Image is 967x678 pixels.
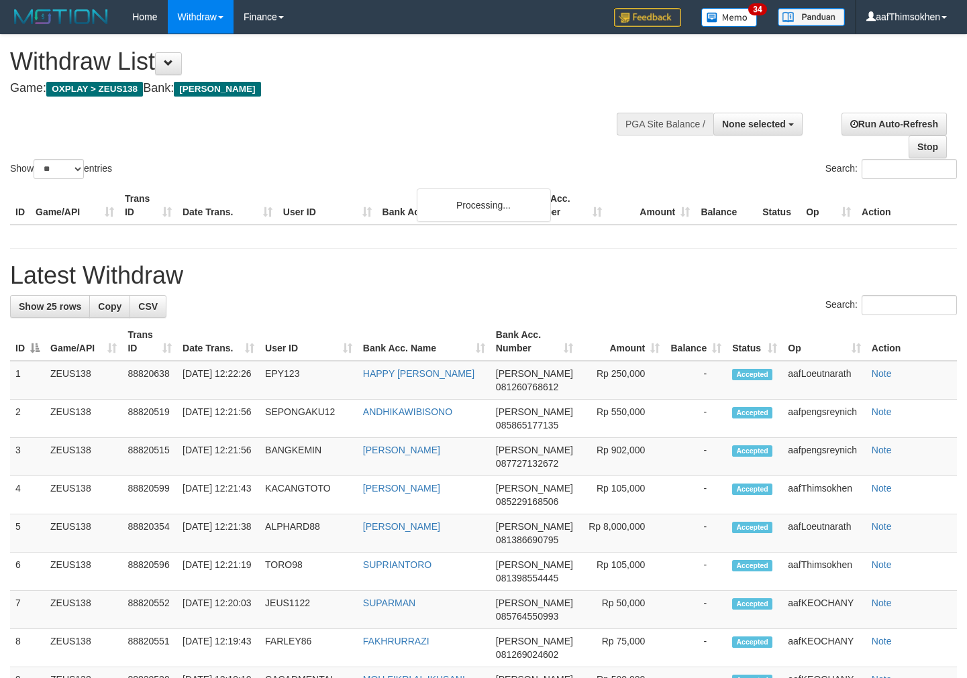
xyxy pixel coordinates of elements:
[45,361,122,400] td: ZEUS138
[363,406,452,417] a: ANDHIKAWIBISONO
[363,598,415,608] a: SUPARMAN
[19,301,81,312] span: Show 25 rows
[496,458,558,469] span: Copy 087727132672 to clipboard
[578,553,665,591] td: Rp 105,000
[98,301,121,312] span: Copy
[856,186,957,225] th: Action
[872,521,892,532] a: Note
[10,82,631,95] h4: Game: Bank:
[496,406,573,417] span: [PERSON_NAME]
[665,361,727,400] td: -
[10,629,45,667] td: 8
[617,113,713,135] div: PGA Site Balance /
[10,7,112,27] img: MOTION_logo.png
[122,629,177,667] td: 88820551
[10,159,112,179] label: Show entries
[578,514,665,553] td: Rp 8,000,000
[260,361,358,400] td: EPY123
[496,559,573,570] span: [PERSON_NAME]
[757,186,801,225] th: Status
[732,445,772,457] span: Accepted
[30,186,119,225] th: Game/API
[45,400,122,438] td: ZEUS138
[174,82,260,97] span: [PERSON_NAME]
[260,629,358,667] td: FARLEY86
[122,400,177,438] td: 88820519
[578,323,665,361] th: Amount: activate to sort column ascending
[45,438,122,476] td: ZEUS138
[496,420,558,431] span: Copy 085865177135 to clipboard
[10,361,45,400] td: 1
[909,135,947,158] a: Stop
[363,559,431,570] a: SUPRIANTORO
[89,295,130,318] a: Copy
[496,496,558,507] span: Copy 085229168506 to clipboard
[614,8,681,27] img: Feedback.jpg
[496,483,573,494] span: [PERSON_NAME]
[177,323,260,361] th: Date Trans.: activate to sort column ascending
[695,186,757,225] th: Balance
[496,636,573,646] span: [PERSON_NAME]
[10,323,45,361] th: ID: activate to sort column descending
[496,368,573,379] span: [PERSON_NAME]
[130,295,166,318] a: CSV
[122,591,177,629] td: 88820552
[363,445,440,455] a: [PERSON_NAME]
[417,188,551,222] div: Processing...
[260,323,358,361] th: User ID: activate to sort column ascending
[665,629,727,667] td: -
[782,629,866,667] td: aafKEOCHANY
[496,611,558,622] span: Copy 085764550993 to clipboard
[866,323,957,361] th: Action
[122,514,177,553] td: 88820354
[862,295,957,315] input: Search:
[778,8,845,26] img: panduan.png
[872,636,892,646] a: Note
[748,3,766,15] span: 34
[782,400,866,438] td: aafpengsreynich
[122,323,177,361] th: Trans ID: activate to sort column ascending
[665,400,727,438] td: -
[177,438,260,476] td: [DATE] 12:21:56
[732,522,772,533] span: Accepted
[177,400,260,438] td: [DATE] 12:21:56
[122,553,177,591] td: 88820596
[578,438,665,476] td: Rp 902,000
[10,400,45,438] td: 2
[578,476,665,514] td: Rp 105,000
[46,82,143,97] span: OXPLAY > ZEUS138
[177,476,260,514] td: [DATE] 12:21:43
[119,186,177,225] th: Trans ID
[45,476,122,514] td: ZEUS138
[665,323,727,361] th: Balance: activate to sort column ascending
[260,514,358,553] td: ALPHARD88
[10,591,45,629] td: 7
[732,560,772,571] span: Accepted
[177,186,278,225] th: Date Trans.
[732,636,772,648] span: Accepted
[363,636,429,646] a: FAKHRURRAZI
[45,591,122,629] td: ZEUS138
[45,323,122,361] th: Game/API: activate to sort column ascending
[260,553,358,591] td: TORO98
[732,598,772,610] span: Accepted
[701,8,758,27] img: Button%20Memo.svg
[782,591,866,629] td: aafKEOCHANY
[496,382,558,392] span: Copy 081260768612 to clipboard
[782,553,866,591] td: aafThimsokhen
[358,323,491,361] th: Bank Acc. Name: activate to sort column ascending
[260,400,358,438] td: SEPONGAKU12
[45,553,122,591] td: ZEUS138
[260,476,358,514] td: KACANGTOTO
[496,573,558,583] span: Copy 081398554445 to clipboard
[872,368,892,379] a: Note
[10,553,45,591] td: 6
[782,438,866,476] td: aafpengsreynich
[177,514,260,553] td: [DATE] 12:21:38
[496,649,558,660] span: Copy 081269024602 to clipboard
[722,119,786,129] span: None selected
[122,476,177,514] td: 88820599
[825,159,957,179] label: Search:
[782,514,866,553] td: aafLoeutnarath
[519,186,607,225] th: Bank Acc. Number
